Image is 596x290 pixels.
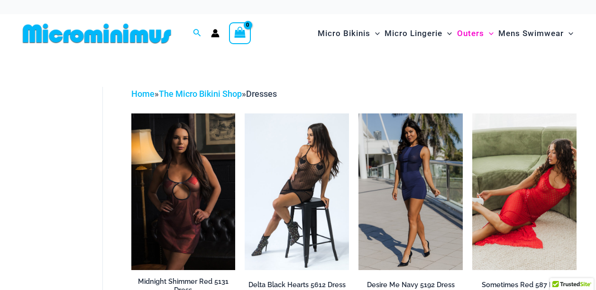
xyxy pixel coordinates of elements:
[455,19,496,48] a: OutersMenu ToggleMenu Toggle
[564,21,573,46] span: Menu Toggle
[131,89,155,99] a: Home
[229,22,251,44] a: View Shopping Cart, empty
[245,113,349,270] a: Delta Black Hearts 5612 Dress 05Delta Black Hearts 5612 Dress 04Delta Black Hearts 5612 Dress 04
[457,21,484,46] span: Outers
[159,89,242,99] a: The Micro Bikini Shop
[131,113,236,270] a: Midnight Shimmer Red 5131 Dress 03v3Midnight Shimmer Red 5131 Dress 05Midnight Shimmer Red 5131 D...
[496,19,576,48] a: Mens SwimwearMenu ToggleMenu Toggle
[315,19,382,48] a: Micro BikinisMenu ToggleMenu Toggle
[472,113,577,270] a: Sometimes Red 587 Dress 10Sometimes Red 587 Dress 09Sometimes Red 587 Dress 09
[472,281,577,290] h2: Sometimes Red 587 Dress
[211,29,220,37] a: Account icon link
[385,21,442,46] span: Micro Lingerie
[472,113,577,270] img: Sometimes Red 587 Dress 10
[358,281,463,290] h2: Desire Me Navy 5192 Dress
[246,89,277,99] span: Dresses
[370,21,380,46] span: Menu Toggle
[314,18,577,49] nav: Site Navigation
[382,19,454,48] a: Micro LingerieMenu ToggleMenu Toggle
[484,21,494,46] span: Menu Toggle
[131,113,236,270] img: Midnight Shimmer Red 5131 Dress 03v3
[193,28,202,39] a: Search icon link
[318,21,370,46] span: Micro Bikinis
[245,113,349,270] img: Delta Black Hearts 5612 Dress 05
[498,21,564,46] span: Mens Swimwear
[19,23,175,44] img: MM SHOP LOGO FLAT
[131,89,277,99] span: » »
[358,113,463,270] a: Desire Me Navy 5192 Dress 11Desire Me Navy 5192 Dress 09Desire Me Navy 5192 Dress 09
[358,113,463,270] img: Desire Me Navy 5192 Dress 11
[245,281,349,290] h2: Delta Black Hearts 5612 Dress
[24,79,109,269] iframe: TrustedSite Certified
[442,21,452,46] span: Menu Toggle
